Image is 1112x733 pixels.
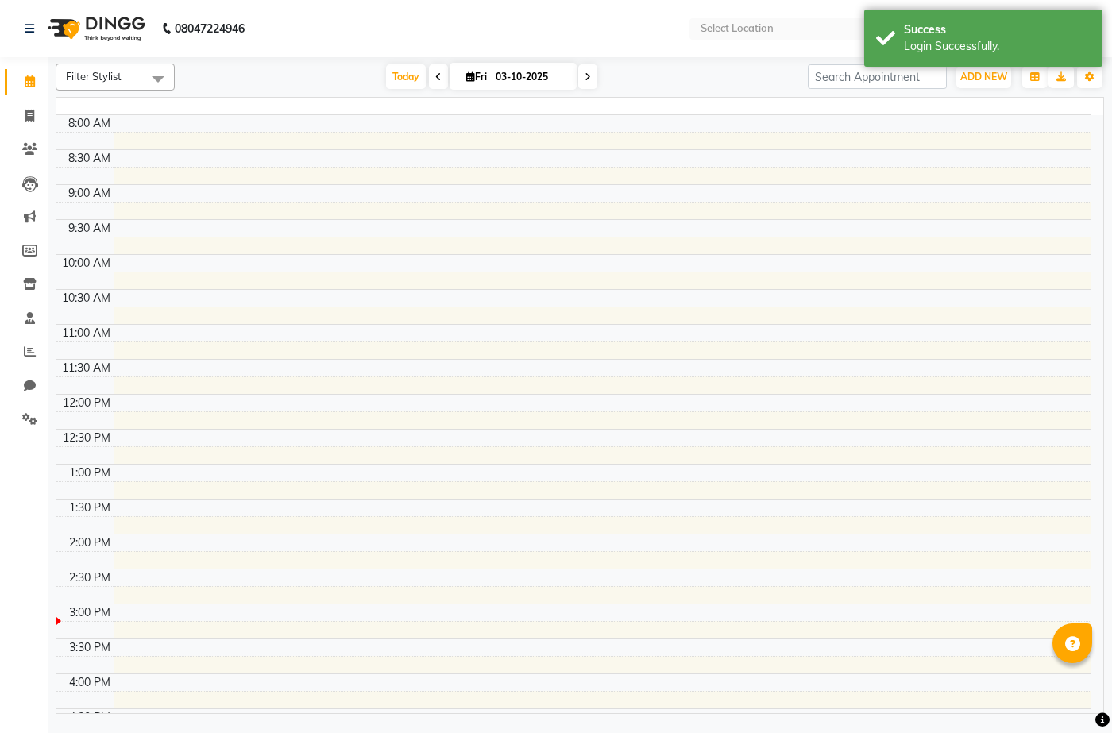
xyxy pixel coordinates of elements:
[960,71,1007,83] span: ADD NEW
[65,150,114,167] div: 8:30 AM
[701,21,774,37] div: Select Location
[491,65,570,89] input: 2025-10-03
[386,64,426,89] span: Today
[66,534,114,551] div: 2:00 PM
[1045,669,1096,717] iframe: chat widget
[41,6,149,51] img: logo
[462,71,491,83] span: Fri
[59,360,114,376] div: 11:30 AM
[65,220,114,237] div: 9:30 AM
[175,6,245,51] b: 08047224946
[60,395,114,411] div: 12:00 PM
[904,21,1091,38] div: Success
[59,290,114,307] div: 10:30 AM
[66,500,114,516] div: 1:30 PM
[59,255,114,272] div: 10:00 AM
[66,70,122,83] span: Filter Stylist
[66,639,114,656] div: 3:30 PM
[65,115,114,132] div: 8:00 AM
[66,709,114,726] div: 4:30 PM
[66,569,114,586] div: 2:30 PM
[904,38,1091,55] div: Login Successfully.
[66,674,114,691] div: 4:00 PM
[808,64,947,89] input: Search Appointment
[60,430,114,446] div: 12:30 PM
[956,66,1011,88] button: ADD NEW
[66,465,114,481] div: 1:00 PM
[65,185,114,202] div: 9:00 AM
[59,325,114,341] div: 11:00 AM
[66,604,114,621] div: 3:00 PM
